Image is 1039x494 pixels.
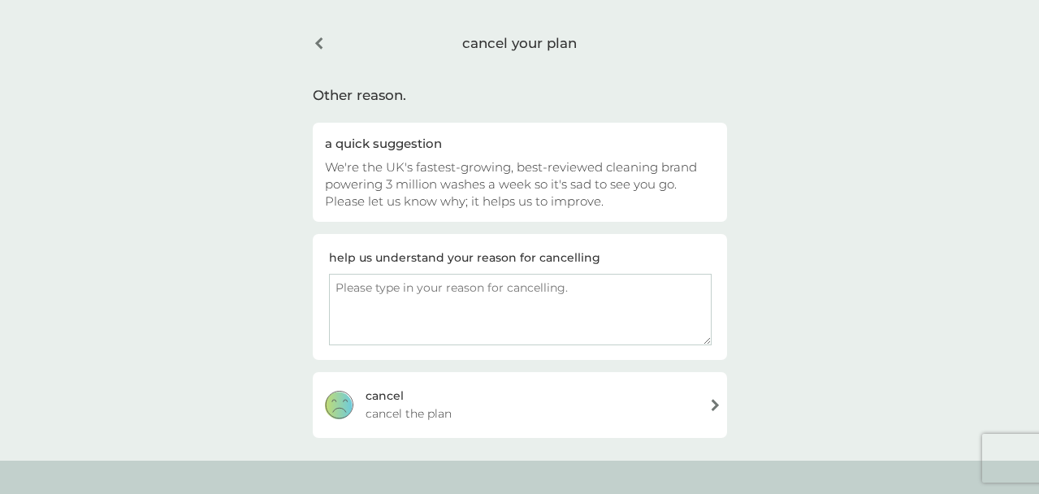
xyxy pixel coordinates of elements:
div: help us understand your reason for cancelling [329,249,600,266]
span: cancel the plan [366,405,452,422]
div: cancel your plan [313,23,727,64]
div: cancel [366,387,404,405]
div: a quick suggestion [325,135,715,152]
span: We're the UK's fastest-growing, best-reviewed cleaning brand powering 3 million washes a week so ... [325,159,697,209]
div: Other reason. [313,84,727,106]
